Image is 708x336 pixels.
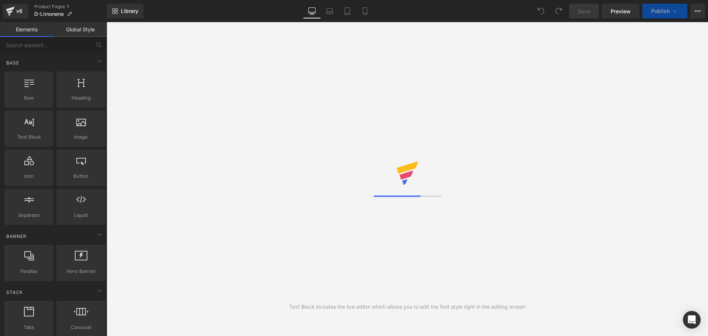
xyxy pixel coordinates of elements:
span: Hero Banner [59,267,103,275]
span: Liquid [59,211,103,219]
span: Text Block [7,133,51,141]
span: Separator [7,211,51,219]
a: Mobile [356,4,374,18]
a: Tablet [339,4,356,18]
span: Button [59,172,103,180]
a: Desktop [303,4,321,18]
span: Carousel [59,323,103,331]
span: Base [6,59,20,66]
span: Icon [7,172,51,180]
div: Open Intercom Messenger [683,311,701,329]
a: Product Pages [34,4,107,10]
a: Preview [602,4,639,18]
span: Save [578,7,590,15]
a: Global Style [53,22,107,37]
a: New Library [107,4,143,18]
span: Preview [611,7,631,15]
div: Text Block includes the live editor which allows you to edit the font style right in the editing ... [289,303,525,311]
span: Library [121,8,138,14]
div: v6 [15,6,24,16]
button: Publish [642,4,687,18]
a: Laptop [321,4,339,18]
span: Image [59,133,103,141]
span: Parallax [7,267,51,275]
span: Stack [6,289,24,296]
span: Publish [651,8,670,14]
button: More [690,4,705,18]
span: Heading [59,94,103,102]
span: Banner [6,233,27,240]
span: D-Limonene [34,11,64,17]
a: v6 [3,4,28,18]
button: Undo [534,4,548,18]
button: Redo [551,4,566,18]
span: Row [7,94,51,102]
span: Tabs [7,323,51,331]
